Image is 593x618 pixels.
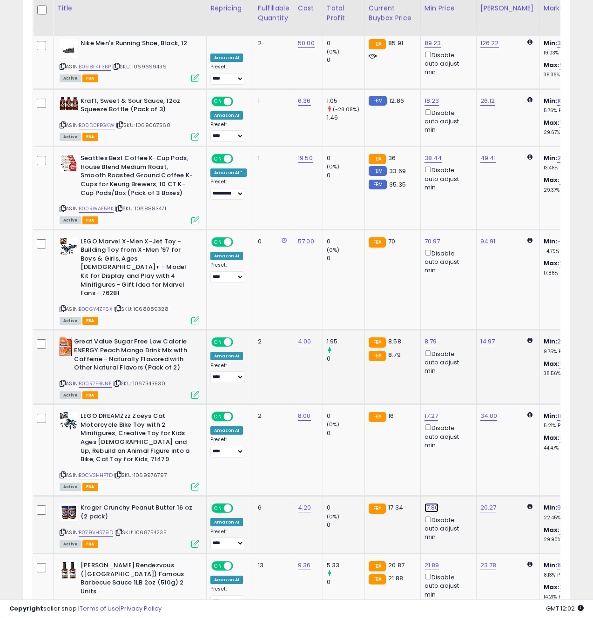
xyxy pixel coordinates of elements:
[258,39,287,47] div: 2
[212,413,224,421] span: ON
[327,429,364,437] div: 0
[480,39,499,48] a: 126.22
[232,155,247,163] span: OFF
[210,121,247,142] div: Preset:
[388,39,403,47] span: 85.91
[81,504,194,523] b: Kroger Crunchy Peanut Butter 16 oz (2 pack)
[327,48,340,55] small: (0%)
[258,154,287,162] div: 1
[79,471,113,479] a: B0CV2HHPTD
[258,97,287,105] div: 1
[388,503,403,512] span: 17.34
[389,180,406,189] span: 35.35
[333,106,359,113] small: (-28.08%)
[57,3,202,13] div: Title
[210,352,243,360] div: Amazon AI
[60,317,81,325] span: All listings currently available for purchase on Amazon
[114,471,167,479] span: | SKU: 1069976797
[79,63,111,71] a: B098F4F3BP
[113,380,165,387] span: | SKU: 1067343530
[327,412,364,420] div: 0
[60,483,81,491] span: All listings currently available for purchase on Amazon
[81,237,194,300] b: LEGO Marvel X-Men X-Jet Toy - Building Toy from X-Men '97 for Boys & Girls, Ages [DEMOGRAPHIC_DAT...
[327,163,340,170] small: (0%)
[327,578,364,586] div: 0
[82,133,98,141] span: FBA
[210,54,243,62] div: Amazon AI
[82,483,98,491] span: FBA
[210,437,247,457] div: Preset:
[212,562,224,570] span: ON
[369,574,386,584] small: FBA
[544,583,560,591] b: Max:
[60,337,199,398] div: ASIN:
[298,503,311,512] a: 4.20
[327,114,364,122] div: 1.46
[298,337,311,346] a: 4.00
[210,3,250,13] div: Repricing
[557,96,570,106] a: 16.51
[544,237,558,246] b: Min:
[210,426,243,435] div: Amazon AI
[544,359,560,368] b: Max:
[544,337,558,346] b: Min:
[60,337,72,356] img: 51J13O2Pg5L._SL40_.jpg
[60,74,81,82] span: All listings currently available for purchase on Amazon
[81,561,194,598] b: [PERSON_NAME] Rendezvous ([GEOGRAPHIC_DATA]) Famous Barbecue Sauce 1LB 2oz (510g) 2 Units
[544,433,560,442] b: Max:
[232,338,247,346] span: OFF
[210,64,247,85] div: Preset:
[389,167,406,175] span: 33.69
[369,412,386,422] small: FBA
[425,3,472,13] div: Min Price
[327,521,364,529] div: 0
[210,111,243,120] div: Amazon AI
[559,583,573,592] a: 36.11
[121,604,162,613] a: Privacy Policy
[60,237,199,324] div: ASIN:
[559,525,579,535] a: 144.29
[389,96,404,105] span: 12.86
[9,605,162,613] div: seller snap | |
[327,254,364,262] div: 0
[425,237,440,246] a: 70.97
[369,237,386,248] small: FBA
[258,504,287,512] div: 6
[232,562,247,570] span: OFF
[544,175,560,184] b: Max:
[544,96,558,105] b: Min:
[210,529,247,550] div: Preset:
[544,503,558,512] b: Min:
[327,504,364,512] div: 0
[544,411,558,420] b: Min:
[480,154,496,163] a: 49.41
[546,604,584,613] span: 2025-09-8 12:02 GMT
[327,39,364,47] div: 0
[115,529,167,536] span: | SKU: 1068754235
[544,561,558,570] b: Min:
[81,97,194,116] b: Kraft, Sweet & Sour Sauce, 12oz Squeeze Bottle (Pack of 3)
[60,39,78,58] img: 31jbMdbMjvL._SL40_.jpg
[388,561,404,570] span: 20.87
[232,504,247,512] span: OFF
[425,248,469,275] div: Disable auto adjust min
[112,63,167,70] span: | SKU: 1069699439
[298,561,311,570] a: 9.36
[480,3,536,13] div: [PERSON_NAME]
[559,259,576,268] a: 29.74
[425,423,469,450] div: Disable auto adjust min
[82,540,98,548] span: FBA
[298,154,313,163] a: 19.50
[388,411,394,420] span: 16
[60,39,199,81] div: ASIN:
[210,179,247,200] div: Preset:
[81,412,194,466] b: LEGO DREAMZzz Zoeys Cat Motorcycle Bike Toy with 2 Minifigures, Creative Toy for Kids Ages [DEMOG...
[258,412,287,420] div: 2
[388,154,396,162] span: 36
[327,237,364,246] div: 0
[212,504,224,512] span: ON
[327,56,364,64] div: 0
[480,237,496,246] a: 94.91
[60,216,81,224] span: All listings currently available for purchase on Amazon
[544,154,558,162] b: Min:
